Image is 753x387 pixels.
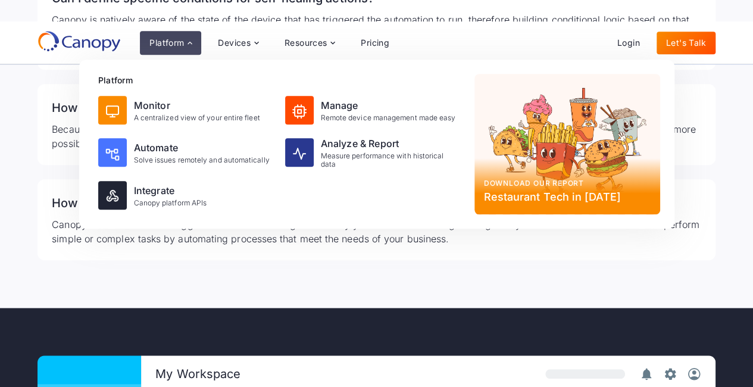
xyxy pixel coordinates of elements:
div: Devices [218,39,251,47]
a: Download our reportRestaurant Tech in [DATE] [474,74,660,214]
div: Measure performance with historical data [321,152,460,169]
div: Download our report [484,178,651,189]
div: My Workspace [155,367,240,381]
div: Resources [275,31,344,55]
p: Because Canopy is more flexible in terms of the device data it can ingest and the custom remote a... [52,122,701,151]
a: Pricing [351,32,399,54]
div: Monitor [134,98,260,113]
div: Devices [208,31,268,55]
p: Canopy is natively aware of the state of the device that has triggered the automation to run, the... [52,13,701,55]
a: MonitorA centralized view of your entire fleet [93,91,278,129]
a: Login [608,32,649,54]
h3: How does an automated workflow get kicked off? [52,193,701,213]
div: Automate [134,141,270,155]
a: ManageRemote device management made easy [280,91,465,129]
p: Canopy workflows can be triggered from the events generated by your devices or through changes to... [52,217,701,246]
div: Integrate [134,183,207,198]
div: Remote device management made easy [321,114,456,122]
div: A centralized view of your entire fleet [134,114,260,122]
a: IntegrateCanopy platform APIs [93,176,278,214]
div: Solve issues remotely and automatically [134,156,270,164]
div: Platform [140,31,201,55]
nav: Platform [79,60,674,229]
a: Analyze & ReportMeasure performance with historical data [280,132,465,174]
div: Platform [98,74,465,86]
div: Manage [321,98,456,113]
h3: How are Canopy's automated workflows different than other RMMs? [52,98,701,117]
div: Resources [285,39,327,47]
a: Let's Talk [657,32,715,54]
div: Platform [149,39,184,47]
div: Analyze & Report [321,136,460,151]
div: Canopy platform APIs [134,199,207,207]
div: Restaurant Tech in [DATE] [484,189,651,205]
a: AutomateSolve issues remotely and automatically [93,132,278,174]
